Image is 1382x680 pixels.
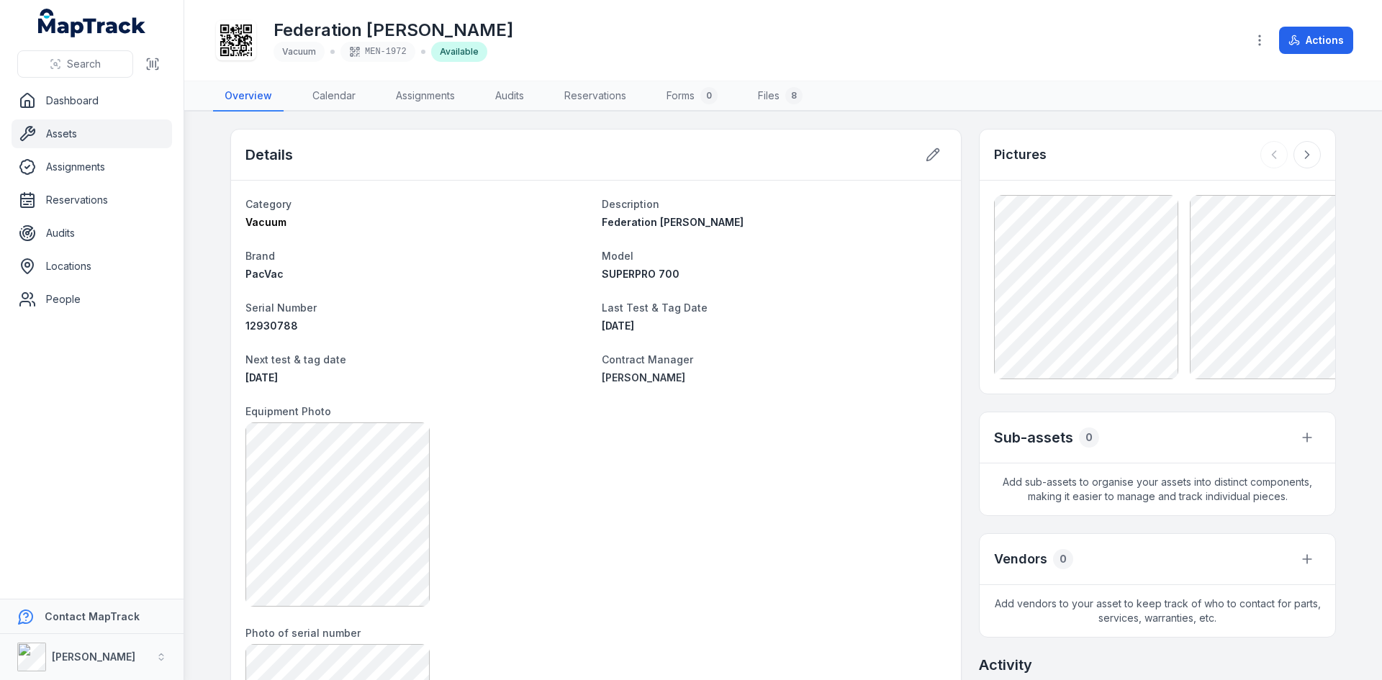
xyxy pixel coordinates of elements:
[602,353,693,366] span: Contract Manager
[431,42,487,62] div: Available
[980,585,1335,637] span: Add vendors to your asset to keep track of who to contact for parts, services, warranties, etc.
[700,87,718,104] div: 0
[12,153,172,181] a: Assignments
[12,119,172,148] a: Assets
[602,250,633,262] span: Model
[12,86,172,115] a: Dashboard
[282,46,316,57] span: Vacuum
[245,353,346,366] span: Next test & tag date
[245,371,278,384] span: [DATE]
[213,81,284,112] a: Overview
[655,81,729,112] a: Forms0
[384,81,466,112] a: Assignments
[245,145,293,165] h2: Details
[602,302,708,314] span: Last Test & Tag Date
[1053,549,1073,569] div: 0
[245,319,298,332] span: 12930788
[785,87,803,104] div: 8
[12,252,172,281] a: Locations
[484,81,536,112] a: Audits
[245,627,361,639] span: Photo of serial number
[245,198,292,210] span: Category
[340,42,415,62] div: MEN-1972
[602,371,947,385] a: [PERSON_NAME]
[12,219,172,248] a: Audits
[12,186,172,214] a: Reservations
[553,81,638,112] a: Reservations
[45,610,140,622] strong: Contact MapTrack
[17,50,133,78] button: Search
[38,9,146,37] a: MapTrack
[52,650,135,663] strong: [PERSON_NAME]
[980,463,1335,515] span: Add sub-assets to organise your assets into distinct components, making it easier to manage and t...
[602,216,744,228] span: Federation [PERSON_NAME]
[602,319,634,332] span: [DATE]
[602,268,679,280] span: SUPERPRO 700
[245,302,317,314] span: Serial Number
[245,268,284,280] span: PacVac
[602,319,634,332] time: 8/22/2025, 12:00:00 AM
[1279,27,1353,54] button: Actions
[67,57,101,71] span: Search
[301,81,367,112] a: Calendar
[12,285,172,314] a: People
[994,549,1047,569] h3: Vendors
[1079,427,1099,448] div: 0
[994,145,1047,165] h3: Pictures
[245,371,278,384] time: 2/22/2026, 12:00:00 AM
[245,250,275,262] span: Brand
[245,405,331,417] span: Equipment Photo
[979,655,1032,675] h2: Activity
[746,81,814,112] a: Files8
[274,19,513,42] h1: Federation [PERSON_NAME]
[994,427,1073,448] h2: Sub-assets
[602,198,659,210] span: Description
[245,216,286,228] span: Vacuum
